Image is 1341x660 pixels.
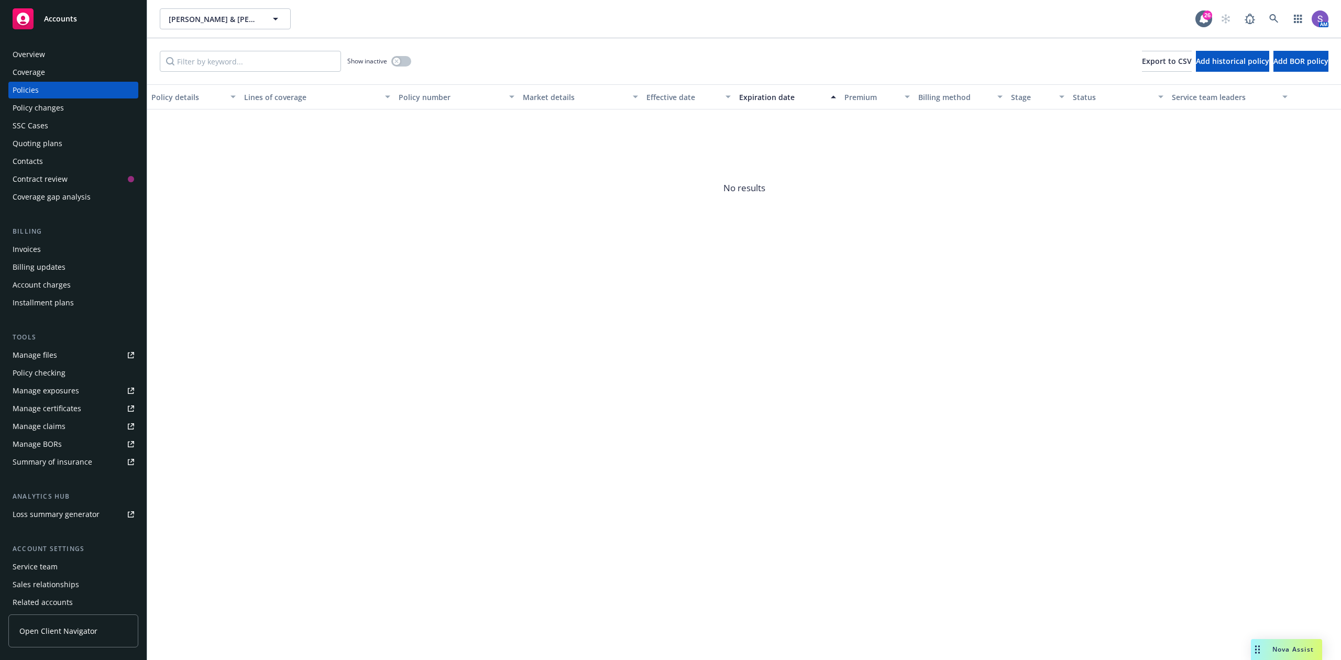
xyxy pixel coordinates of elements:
[642,84,735,109] button: Effective date
[735,84,840,109] button: Expiration date
[13,135,62,152] div: Quoting plans
[1172,92,1276,103] div: Service team leaders
[8,241,138,258] a: Invoices
[1273,56,1328,66] span: Add BOR policy
[8,100,138,116] a: Policy changes
[1007,84,1069,109] button: Stage
[8,400,138,417] a: Manage certificates
[8,277,138,293] a: Account charges
[8,491,138,502] div: Analytics hub
[8,382,138,399] a: Manage exposures
[1215,8,1236,29] a: Start snowing
[1203,10,1212,20] div: 26
[914,84,1007,109] button: Billing method
[13,153,43,170] div: Contacts
[8,436,138,453] a: Manage BORs
[1069,84,1168,109] button: Status
[8,454,138,470] a: Summary of insurance
[13,506,100,523] div: Loss summary generator
[8,82,138,98] a: Policies
[169,14,259,25] span: [PERSON_NAME] & [PERSON_NAME]
[8,64,138,81] a: Coverage
[13,365,65,381] div: Policy checking
[244,92,379,103] div: Lines of coverage
[13,171,68,188] div: Contract review
[8,259,138,276] a: Billing updates
[646,92,719,103] div: Effective date
[8,506,138,523] a: Loss summary generator
[160,51,341,72] input: Filter by keyword...
[8,332,138,343] div: Tools
[8,576,138,593] a: Sales relationships
[844,92,899,103] div: Premium
[1273,51,1328,72] button: Add BOR policy
[1251,639,1264,660] div: Drag to move
[13,259,65,276] div: Billing updates
[160,8,291,29] button: [PERSON_NAME] & [PERSON_NAME]
[44,15,77,23] span: Accounts
[1288,8,1309,29] a: Switch app
[8,294,138,311] a: Installment plans
[1251,639,1322,660] button: Nova Assist
[8,4,138,34] a: Accounts
[13,189,91,205] div: Coverage gap analysis
[13,64,45,81] div: Coverage
[739,92,825,103] div: Expiration date
[8,594,138,611] a: Related accounts
[13,100,64,116] div: Policy changes
[1272,645,1314,654] span: Nova Assist
[1168,84,1291,109] button: Service team leaders
[8,117,138,134] a: SSC Cases
[840,84,915,109] button: Premium
[347,57,387,65] span: Show inactive
[8,171,138,188] a: Contract review
[1142,56,1192,66] span: Export to CSV
[13,241,41,258] div: Invoices
[8,418,138,435] a: Manage claims
[8,226,138,237] div: Billing
[13,418,65,435] div: Manage claims
[13,382,79,399] div: Manage exposures
[918,92,991,103] div: Billing method
[523,92,626,103] div: Market details
[1142,51,1192,72] button: Export to CSV
[13,294,74,311] div: Installment plans
[1073,92,1152,103] div: Status
[13,46,45,63] div: Overview
[13,400,81,417] div: Manage certificates
[19,625,97,636] span: Open Client Navigator
[147,109,1341,267] span: No results
[13,594,73,611] div: Related accounts
[13,117,48,134] div: SSC Cases
[8,558,138,575] a: Service team
[519,84,642,109] button: Market details
[1312,10,1328,27] img: photo
[1196,56,1269,66] span: Add historical policy
[1011,92,1053,103] div: Stage
[13,347,57,364] div: Manage files
[13,558,58,575] div: Service team
[13,436,62,453] div: Manage BORs
[394,84,518,109] button: Policy number
[8,153,138,170] a: Contacts
[13,277,71,293] div: Account charges
[147,84,240,109] button: Policy details
[8,544,138,554] div: Account settings
[1239,8,1260,29] a: Report a Bug
[1196,51,1269,72] button: Add historical policy
[13,576,79,593] div: Sales relationships
[13,82,39,98] div: Policies
[8,135,138,152] a: Quoting plans
[13,454,92,470] div: Summary of insurance
[8,365,138,381] a: Policy checking
[240,84,394,109] button: Lines of coverage
[151,92,224,103] div: Policy details
[8,189,138,205] a: Coverage gap analysis
[8,46,138,63] a: Overview
[8,347,138,364] a: Manage files
[1263,8,1284,29] a: Search
[399,92,502,103] div: Policy number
